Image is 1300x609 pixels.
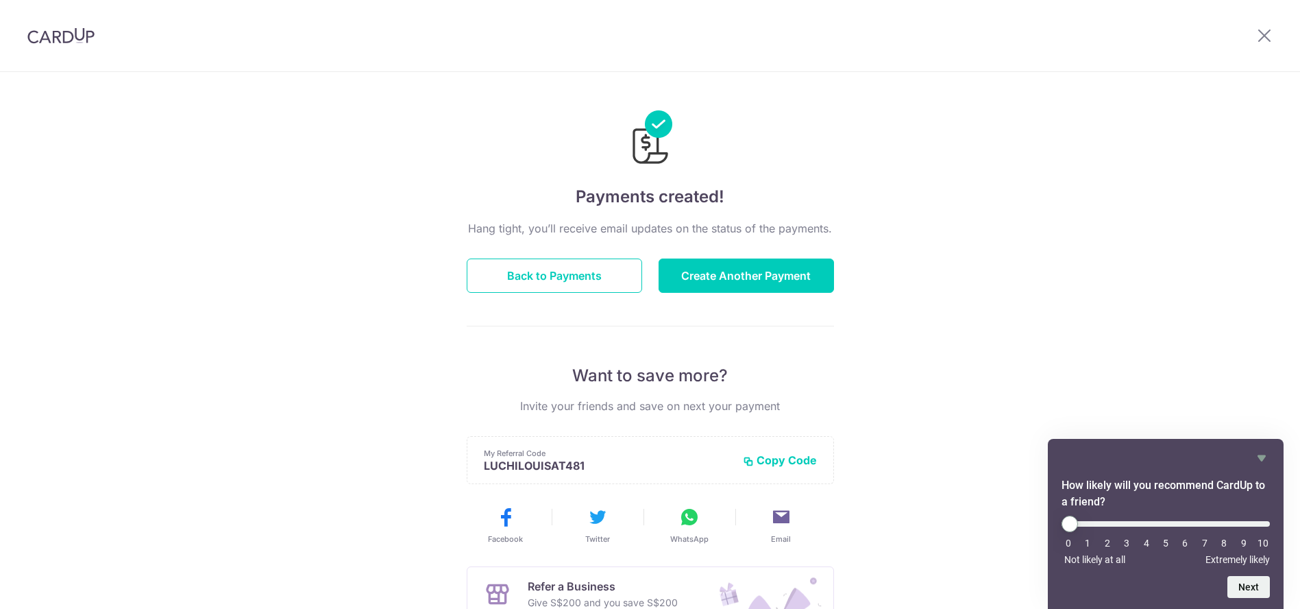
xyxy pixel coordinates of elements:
p: Invite your friends and save on next your payment [467,398,834,414]
span: Not likely at all [1064,554,1125,565]
li: 3 [1120,538,1133,549]
button: Back to Payments [467,259,642,293]
span: Twitter [585,534,610,545]
li: 9 [1237,538,1251,549]
button: Facebook [465,506,546,545]
li: 6 [1178,538,1192,549]
h2: How likely will you recommend CardUp to a friend? Select an option from 0 to 10, with 0 being Not... [1062,477,1270,510]
button: Email [741,506,822,545]
p: LUCHILOUISAT481 [484,459,732,473]
button: Twitter [557,506,638,545]
button: Next question [1227,576,1270,598]
li: 10 [1256,538,1270,549]
button: Hide survey [1253,450,1270,466]
li: 5 [1159,538,1173,549]
button: WhatsApp [649,506,730,545]
p: Hang tight, you’ll receive email updates on the status of the payments. [467,220,834,237]
button: Create Another Payment [659,259,834,293]
span: WhatsApp [670,534,709,545]
img: CardUp [27,27,95,44]
img: Payments [628,110,672,168]
li: 1 [1081,538,1094,549]
div: How likely will you recommend CardUp to a friend? Select an option from 0 to 10, with 0 being Not... [1062,516,1270,565]
li: 0 [1062,538,1075,549]
span: Facebook [488,534,523,545]
p: Want to save more? [467,365,834,387]
span: Extremely likely [1205,554,1270,565]
div: How likely will you recommend CardUp to a friend? Select an option from 0 to 10, with 0 being Not... [1062,450,1270,598]
span: Email [771,534,791,545]
p: Refer a Business [528,578,678,595]
li: 7 [1198,538,1212,549]
li: 4 [1140,538,1153,549]
li: 8 [1217,538,1231,549]
button: Copy Code [743,453,817,467]
p: My Referral Code [484,448,732,459]
h4: Payments created! [467,184,834,209]
li: 2 [1101,538,1114,549]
